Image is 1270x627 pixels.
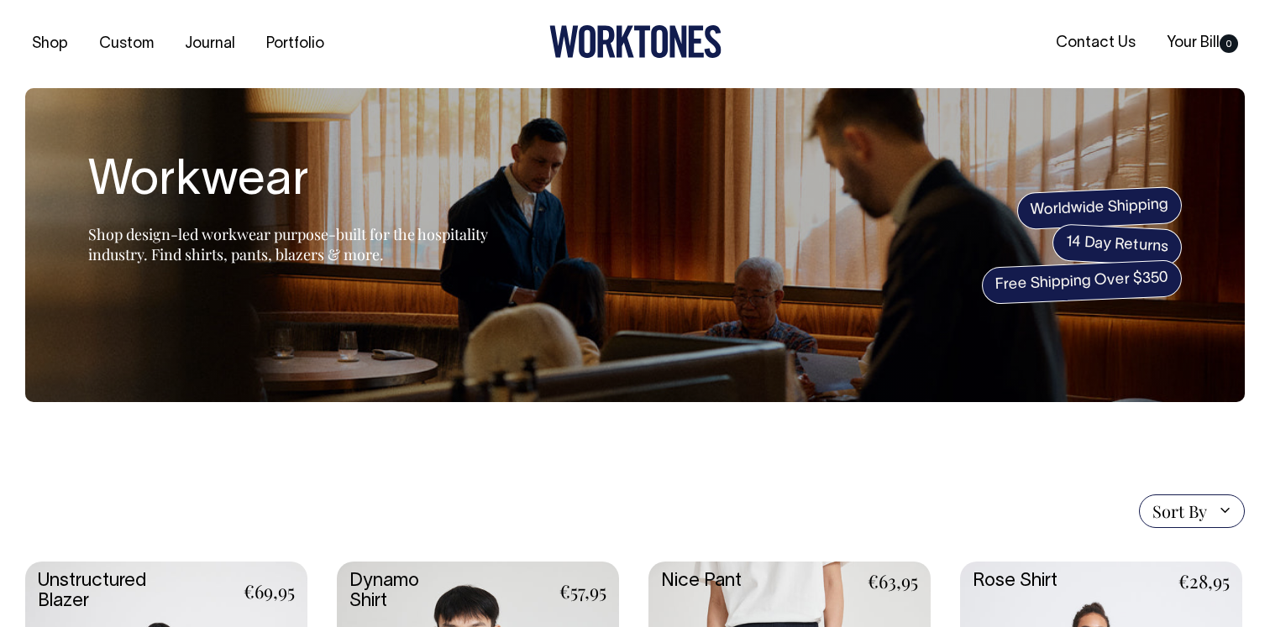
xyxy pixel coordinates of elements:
[1016,186,1183,230] span: Worldwide Shipping
[1049,29,1142,57] a: Contact Us
[25,30,75,58] a: Shop
[981,259,1183,305] span: Free Shipping Over $350
[92,30,160,58] a: Custom
[1160,29,1245,57] a: Your Bill0
[88,155,508,209] h1: Workwear
[1052,223,1183,267] span: 14 Day Returns
[260,30,331,58] a: Portfolio
[1152,501,1207,521] span: Sort By
[178,30,242,58] a: Journal
[88,224,488,264] span: Shop design-led workwear purpose-built for the hospitality industry. Find shirts, pants, blazers ...
[1220,34,1238,53] span: 0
